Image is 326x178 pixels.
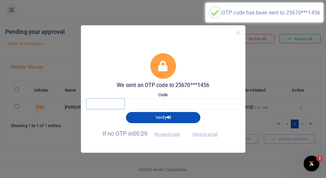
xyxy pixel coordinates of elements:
div: OTP code has been sent to 25670***1456 [222,10,320,16]
span: 00:29 [133,130,148,137]
iframe: Intercom live chat [304,156,319,171]
h5: We sent an OTP code to 25670***1456 [86,82,240,89]
button: Verify [126,112,200,123]
button: Close [233,28,243,37]
label: Code [158,92,168,98]
span: If no OTP in [103,130,186,137]
span: 2 [317,156,322,161]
